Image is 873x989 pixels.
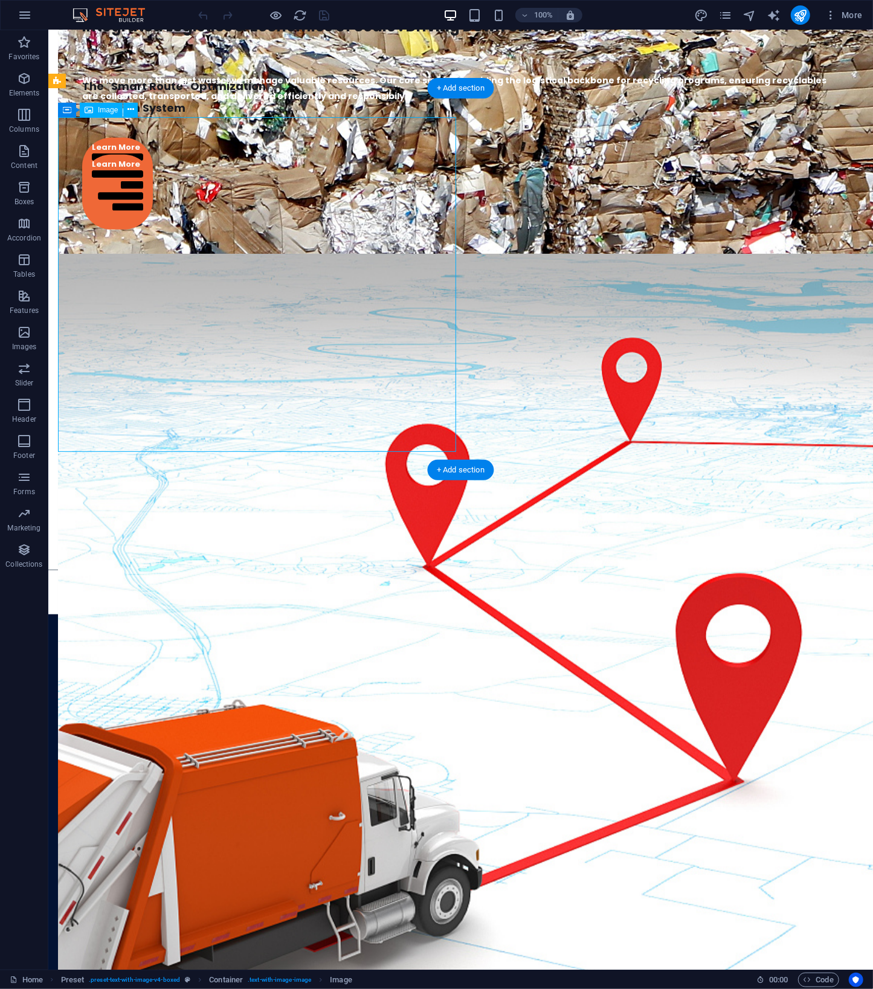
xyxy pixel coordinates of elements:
p: Features [10,306,39,315]
span: Click to select. Double-click to edit [209,973,243,987]
span: : [778,975,779,984]
i: On resize automatically adjust zoom level to fit chosen device. [565,10,576,21]
button: More [820,5,868,25]
i: Design (Ctrl+Alt+Y) [694,8,708,22]
p: Accordion [7,233,41,243]
button: pages [718,8,733,22]
i: This element is a customizable preset [185,976,190,983]
nav: breadcrumb [61,973,352,987]
span: Code [804,973,834,987]
span: More [825,9,863,21]
p: Images [12,342,37,352]
p: Boxes [14,197,34,207]
button: text_generator [767,8,781,22]
button: navigator [743,8,757,22]
h6: 100% [533,8,553,22]
button: design [694,8,709,22]
button: Click here to leave preview mode and continue editing [269,8,283,22]
span: . preset-text-with-image-v4-boxed [89,973,180,987]
i: Publish [793,8,807,22]
span: . text-with-image-image [248,973,311,987]
i: Navigator [743,8,756,22]
span: Click to select. Double-click to edit [61,973,85,987]
i: AI Writer [767,8,781,22]
a: Click to cancel selection. Double-click to open Pages [10,973,43,987]
p: Footer [13,451,35,460]
p: Forms [13,487,35,497]
button: Usercentrics [849,973,863,987]
p: Header [12,414,36,424]
div: + Add section [427,460,494,480]
p: Tables [13,269,35,279]
i: Reload page [294,8,308,22]
i: Pages (Ctrl+Alt+S) [718,8,732,22]
img: Editor Logo [69,8,160,22]
p: Marketing [7,523,40,533]
p: Slider [15,378,34,388]
span: 00 00 [769,973,788,987]
h6: Session time [756,973,788,987]
div: + Add section [427,78,494,98]
button: 100% [515,8,558,22]
p: Favorites [8,52,39,62]
span: Image [98,106,118,114]
button: publish [791,5,810,25]
span: Click to select. Double-click to edit [330,973,352,987]
p: Columns [9,124,39,134]
p: Collections [5,559,42,569]
button: reload [293,8,308,22]
p: Content [11,161,37,170]
p: Elements [9,88,40,98]
button: Code [798,973,839,987]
